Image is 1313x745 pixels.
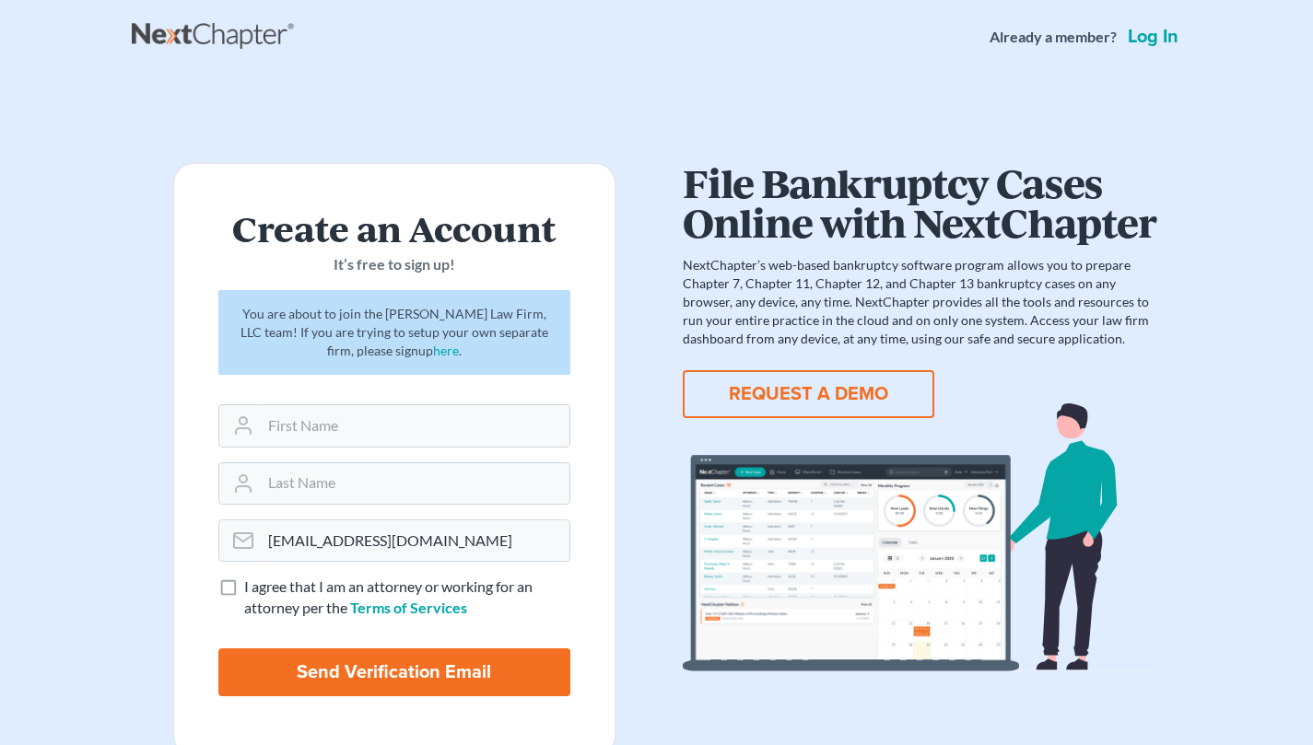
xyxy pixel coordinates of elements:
[990,27,1117,48] strong: Already a member?
[261,405,569,446] input: First Name
[218,648,570,696] input: Send Verification Email
[350,599,467,616] a: Terms of Services
[261,520,569,561] input: Email Address
[683,403,1156,671] img: dashboard-867a026336fddd4d87f0941869007d5e2a59e2bc3a7d80a2916e9f42c0117099.svg
[433,343,459,358] a: here
[244,577,533,616] span: I agree that I am an attorney or working for an attorney per the
[683,163,1156,241] h1: File Bankruptcy Cases Online with NextChapter
[218,254,570,275] p: It’s free to sign up!
[218,290,570,375] div: You are about to join the [PERSON_NAME] Law Firm, LLC team! If you are trying to setup your own s...
[261,463,569,504] input: Last Name
[683,370,934,418] button: REQUEST A DEMO
[1124,28,1182,46] a: Log in
[683,256,1156,348] p: NextChapter’s web-based bankruptcy software program allows you to prepare Chapter 7, Chapter 11, ...
[218,208,570,247] h2: Create an Account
